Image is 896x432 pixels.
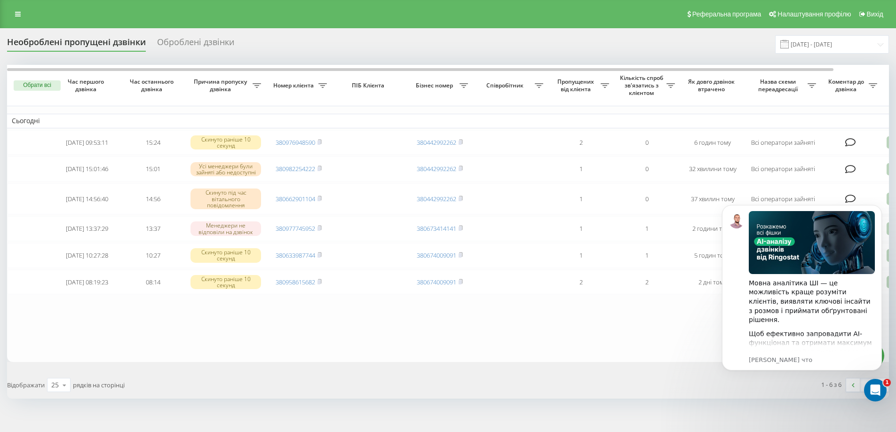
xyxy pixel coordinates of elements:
td: 2 [614,270,680,295]
td: 1 [548,183,614,214]
td: 2 години тому [680,216,745,241]
td: 13:37 [120,216,186,241]
a: 380673414141 [417,224,456,233]
span: Бізнес номер [412,82,460,89]
span: 1 [883,379,891,386]
span: Реферальна програма [692,10,761,18]
td: 10:27 [120,243,186,268]
a: 380633987744 [276,251,315,259]
div: Усі менеджери були зайняті або недоступні [190,162,261,176]
td: [DATE] 10:27:28 [54,243,120,268]
td: 0 [614,157,680,181]
td: [DATE] 08:19:23 [54,270,120,295]
td: 15:24 [120,130,186,155]
iframe: Intercom notifications сообщение [708,191,896,407]
span: Співробітник [477,82,535,89]
td: Всі оператори зайняті [745,183,821,214]
span: Причина пропуску дзвінка [190,78,253,93]
span: ПІБ Клієнта [340,82,399,89]
span: Коментар до дзвінка [825,78,869,93]
td: 32 хвилини тому [680,157,745,181]
span: Номер клієнта [270,82,318,89]
div: Менеджери не відповіли на дзвінок [190,221,261,236]
div: Скинуто під час вітального повідомлення [190,189,261,209]
a: 380977745952 [276,224,315,233]
a: 380674009091 [417,251,456,259]
a: 380442992262 [417,138,456,147]
td: 08:14 [120,270,186,295]
td: [DATE] 14:56:40 [54,183,120,214]
span: Пропущених від клієнта [553,78,601,93]
span: Вихід [867,10,883,18]
span: Налаштування профілю [777,10,851,18]
span: Як довго дзвінок втрачено [687,78,738,93]
td: 37 хвилин тому [680,183,745,214]
td: [DATE] 09:53:11 [54,130,120,155]
td: [DATE] 13:37:29 [54,216,120,241]
td: 15:01 [120,157,186,181]
td: 0 [614,183,680,214]
td: 1 [548,243,614,268]
td: Всі оператори зайняті [745,130,821,155]
span: рядків на сторінці [73,381,125,389]
td: 1 [548,157,614,181]
td: 6 годин тому [680,130,745,155]
td: 1 [548,216,614,241]
td: 2 дні тому [680,270,745,295]
a: 380674009091 [417,278,456,286]
div: Скинуто раніше 10 секунд [190,248,261,262]
span: Час першого дзвінка [62,78,112,93]
a: 380442992262 [417,195,456,203]
span: Відображати [7,381,45,389]
a: 380976948590 [276,138,315,147]
a: 380662901104 [276,195,315,203]
iframe: Intercom live chat [864,379,887,401]
span: Кількість спроб зв'язатись з клієнтом [618,74,666,96]
td: 5 годин тому [680,243,745,268]
span: Назва схеми переадресації [750,78,808,93]
div: 25 [51,380,59,390]
td: 0 [614,130,680,155]
span: Час останнього дзвінка [127,78,178,93]
td: Всі оператори зайняті [745,157,821,181]
td: 1 [614,243,680,268]
a: 380958615682 [276,278,315,286]
td: [DATE] 15:01:46 [54,157,120,181]
div: Оброблені дзвінки [157,37,234,52]
td: 14:56 [120,183,186,214]
button: Обрати всі [14,80,61,91]
td: 1 [614,216,680,241]
div: Скинуто раніше 10 секунд [190,135,261,149]
a: 380442992262 [417,165,456,173]
td: 2 [548,270,614,295]
a: 380982254222 [276,165,315,173]
div: Скинуто раніше 10 секунд [190,275,261,289]
div: Необроблені пропущені дзвінки [7,37,146,52]
td: 2 [548,130,614,155]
